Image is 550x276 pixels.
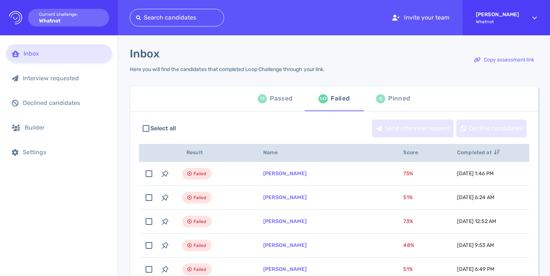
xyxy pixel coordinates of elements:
[263,149,286,156] span: Name
[25,124,106,131] div: Builder
[457,149,500,156] span: Completed at
[376,94,385,103] div: 0
[23,149,106,156] div: Settings
[457,242,494,248] span: [DATE] 9:53 AM
[23,99,106,106] div: Declined candidates
[263,242,307,248] a: [PERSON_NAME]
[403,194,412,201] span: 51 %
[263,266,307,272] a: [PERSON_NAME]
[270,93,292,104] div: Passed
[476,11,519,18] strong: [PERSON_NAME]
[194,265,206,274] span: Failed
[476,19,519,24] span: Whatnot
[457,120,526,137] div: Decline candidates
[388,93,410,104] div: Pinned
[194,241,206,250] span: Failed
[194,217,206,226] span: Failed
[456,120,526,137] button: Decline candidates
[457,170,494,177] span: [DATE] 1:46 PM
[173,144,254,162] th: Result
[403,266,412,272] span: 51 %
[470,52,538,68] div: Copy assessment link
[457,194,494,201] span: [DATE] 6:24 AM
[194,169,206,178] span: Failed
[263,194,307,201] a: [PERSON_NAME]
[263,170,307,177] a: [PERSON_NAME]
[130,66,325,72] div: Here you will find the candidates that completed Loop Challenge through your link.
[263,218,307,224] a: [PERSON_NAME]
[194,193,206,202] span: Failed
[403,218,413,224] span: 73 %
[470,51,538,69] button: Copy assessment link
[150,124,176,133] span: Select all
[457,266,494,272] span: [DATE] 6:49 PM
[331,93,349,104] div: Failed
[403,149,426,156] span: Score
[258,94,267,103] div: 77
[457,218,496,224] span: [DATE] 12:52 AM
[403,170,413,177] span: 75 %
[318,94,328,103] div: 147
[130,47,160,60] h1: Inbox
[372,120,453,137] div: Send interview request
[24,50,106,57] div: Inbox
[23,75,106,82] div: Interview requested
[403,242,414,248] span: 48 %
